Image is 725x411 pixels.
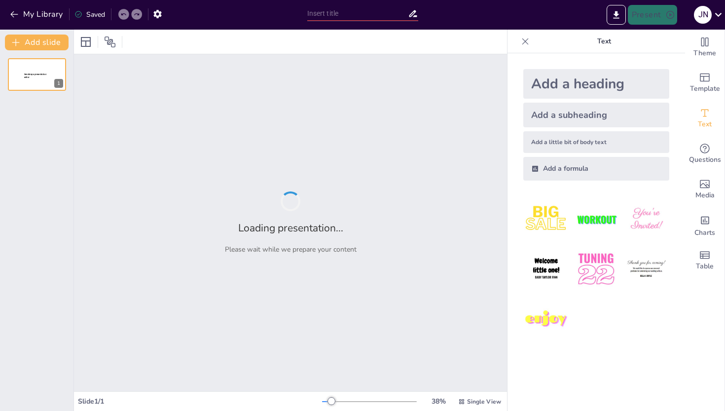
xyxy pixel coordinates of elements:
img: 7.jpeg [523,297,569,342]
div: J N [694,6,712,24]
img: 2.jpeg [573,196,619,242]
button: My Library [7,6,67,22]
div: Change the overall theme [685,30,725,65]
span: Media [695,190,715,201]
span: Text [698,119,712,130]
div: 1 [54,79,63,88]
button: J N [694,5,712,25]
span: Single View [467,398,501,406]
div: Layout [78,34,94,50]
div: Add a formula [523,157,669,181]
div: Add a heading [523,69,669,99]
span: Position [104,36,116,48]
div: Add a table [685,243,725,278]
div: Add ready made slides [685,65,725,101]
h2: Loading presentation... [238,221,343,235]
div: Add images, graphics, shapes or video [685,172,725,207]
div: Add charts and graphs [685,207,725,243]
span: Theme [693,48,716,59]
div: Get real-time input from your audience [685,136,725,172]
div: 1 [8,58,66,91]
div: Saved [74,10,105,19]
span: Charts [694,227,715,238]
input: Insert title [307,6,408,21]
div: 38 % [427,397,450,406]
img: 4.jpeg [523,246,569,292]
img: 6.jpeg [623,246,669,292]
div: Slide 1 / 1 [78,397,322,406]
span: Table [696,261,714,272]
button: Add slide [5,35,69,50]
div: Add a little bit of body text [523,131,669,153]
div: Add text boxes [685,101,725,136]
img: 5.jpeg [573,246,619,292]
span: Sendsteps presentation editor [24,73,46,78]
p: Please wait while we prepare your content [225,245,357,254]
button: Export to PowerPoint [607,5,626,25]
div: Add a subheading [523,103,669,127]
p: Text [533,30,675,53]
img: 1.jpeg [523,196,569,242]
img: 3.jpeg [623,196,669,242]
span: Questions [689,154,721,165]
span: Template [690,83,720,94]
button: Present [628,5,677,25]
